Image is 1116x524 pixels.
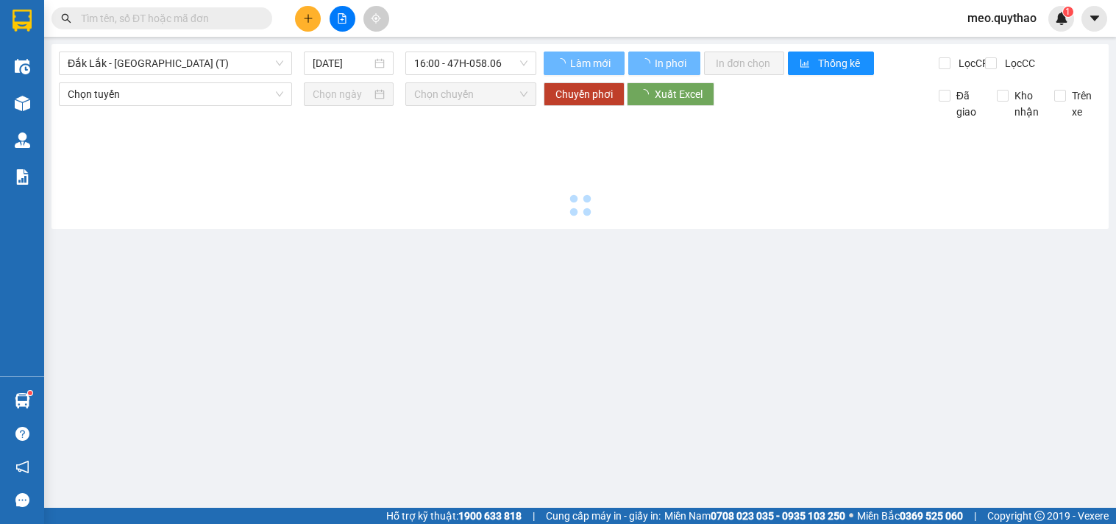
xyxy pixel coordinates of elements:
[953,55,991,71] span: Lọc CR
[386,508,522,524] span: Hỗ trợ kỹ thuật:
[15,393,30,408] img: warehouse-icon
[15,427,29,441] span: question-circle
[555,58,568,68] span: loading
[1065,7,1070,17] span: 1
[414,52,527,74] span: 16:00 - 47H-058.06
[1066,88,1101,120] span: Trên xe
[627,82,714,106] button: Xuất Excel
[655,55,689,71] span: In phơi
[330,6,355,32] button: file-add
[818,55,862,71] span: Thống kê
[788,52,874,75] button: bar-chartThống kê
[15,460,29,474] span: notification
[1081,6,1107,32] button: caret-down
[1063,7,1073,17] sup: 1
[544,82,625,106] button: Chuyển phơi
[15,132,30,148] img: warehouse-icon
[363,6,389,32] button: aim
[974,508,976,524] span: |
[15,96,30,111] img: warehouse-icon
[28,391,32,395] sup: 1
[81,10,255,26] input: Tìm tên, số ĐT hoặc mã đơn
[295,6,321,32] button: plus
[950,88,986,120] span: Đã giao
[371,13,381,24] span: aim
[546,508,661,524] span: Cung cấp máy in - giấy in:
[61,13,71,24] span: search
[15,169,30,185] img: solution-icon
[68,52,283,74] span: Đắk Lắk - Sài Gòn (T)
[313,86,372,102] input: Chọn ngày
[1055,12,1068,25] img: icon-new-feature
[956,9,1048,27] span: meo.quythao
[857,508,963,524] span: Miền Bắc
[570,55,613,71] span: Làm mới
[849,513,853,519] span: ⚪️
[544,52,625,75] button: Làm mới
[664,508,845,524] span: Miền Nam
[13,10,32,32] img: logo-vxr
[15,59,30,74] img: warehouse-icon
[999,55,1037,71] span: Lọc CC
[640,58,653,68] span: loading
[628,52,700,75] button: In phơi
[1088,12,1101,25] span: caret-down
[900,510,963,522] strong: 0369 525 060
[533,508,535,524] span: |
[313,55,372,71] input: 12/10/2025
[414,83,527,105] span: Chọn chuyến
[1009,88,1045,120] span: Kho nhận
[458,510,522,522] strong: 1900 633 818
[15,493,29,507] span: message
[1034,511,1045,521] span: copyright
[711,510,845,522] strong: 0708 023 035 - 0935 103 250
[800,58,812,70] span: bar-chart
[704,52,784,75] button: In đơn chọn
[68,83,283,105] span: Chọn tuyến
[303,13,313,24] span: plus
[337,13,347,24] span: file-add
